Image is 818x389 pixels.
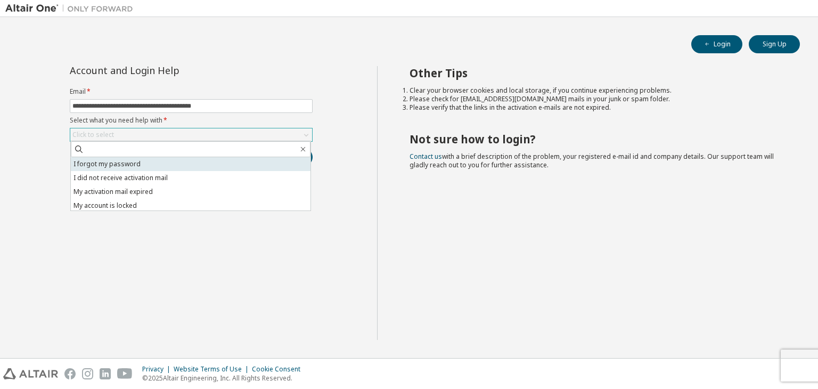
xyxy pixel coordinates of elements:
[64,368,76,379] img: facebook.svg
[70,87,313,96] label: Email
[410,95,781,103] li: Please check for [EMAIL_ADDRESS][DOMAIN_NAME] mails in your junk or spam folder.
[142,365,174,374] div: Privacy
[70,66,264,75] div: Account and Login Help
[72,131,114,139] div: Click to select
[71,157,310,171] li: I forgot my password
[410,86,781,95] li: Clear your browser cookies and local storage, if you continue experiencing problems.
[142,374,307,383] p: © 2025 Altair Engineering, Inc. All Rights Reserved.
[410,152,774,169] span: with a brief description of the problem, your registered e-mail id and company details. Our suppo...
[5,3,138,14] img: Altair One
[410,152,442,161] a: Contact us
[252,365,307,374] div: Cookie Consent
[70,116,313,125] label: Select what you need help with
[70,128,312,141] div: Click to select
[410,103,781,112] li: Please verify that the links in the activation e-mails are not expired.
[691,35,742,53] button: Login
[410,132,781,146] h2: Not sure how to login?
[749,35,800,53] button: Sign Up
[174,365,252,374] div: Website Terms of Use
[100,368,111,379] img: linkedin.svg
[82,368,93,379] img: instagram.svg
[117,368,133,379] img: youtube.svg
[410,66,781,80] h2: Other Tips
[3,368,58,379] img: altair_logo.svg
